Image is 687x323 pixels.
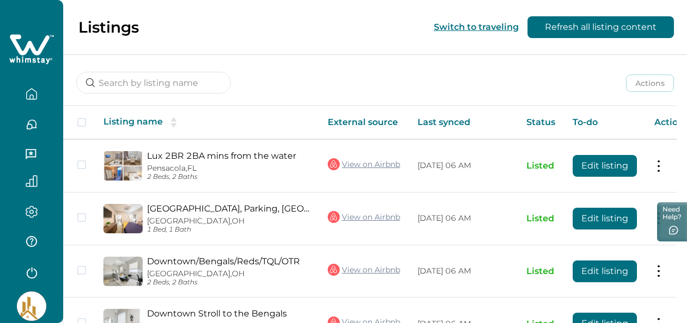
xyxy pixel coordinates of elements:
img: propertyImage_Downtown/Bengals/Reds/TQL/OTR [103,257,143,286]
p: Listed [526,160,555,171]
th: Last synced [409,106,518,139]
button: sorting [163,117,185,128]
p: Listings [78,18,139,36]
p: [GEOGRAPHIC_DATA], OH [147,269,310,278]
a: View on Airbnb [328,210,400,224]
button: Refresh all listing content [527,16,674,38]
button: Actions [626,74,674,92]
img: propertyImage_King Bed, Parking, Near Stadium [103,204,143,233]
th: To-do [564,106,646,139]
p: [DATE] 06 AM [418,213,509,224]
p: 2 Beds, 2 Baths [147,278,310,287]
input: Search by listing name [76,72,231,94]
img: propertyImage_Lux 2BR 2BA mins from the water [103,151,143,181]
p: 1 Bed, 1 Bath [147,226,310,234]
a: [GEOGRAPHIC_DATA], Parking, [GEOGRAPHIC_DATA] [147,203,310,214]
img: Whimstay Host [17,291,46,321]
a: Downtown/Bengals/Reds/TQL/OTR [147,256,310,266]
button: Edit listing [573,260,637,282]
th: Listing name [95,106,319,139]
a: View on Airbnb [328,157,400,171]
button: Switch to traveling [434,22,519,32]
p: Listed [526,213,555,224]
p: Listed [526,266,555,277]
a: View on Airbnb [328,263,400,277]
th: Status [518,106,564,139]
p: Pensacola, FL [147,164,310,173]
button: Edit listing [573,155,637,177]
p: [GEOGRAPHIC_DATA], OH [147,216,310,226]
a: Lux 2BR 2BA mins from the water [147,151,310,161]
a: Downtown Stroll to the Bengals [147,308,310,319]
th: External source [319,106,409,139]
p: [DATE] 06 AM [418,266,509,277]
button: Edit listing [573,208,637,229]
p: [DATE] 06 AM [418,160,509,171]
p: 2 Beds, 2 Baths [147,173,310,181]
